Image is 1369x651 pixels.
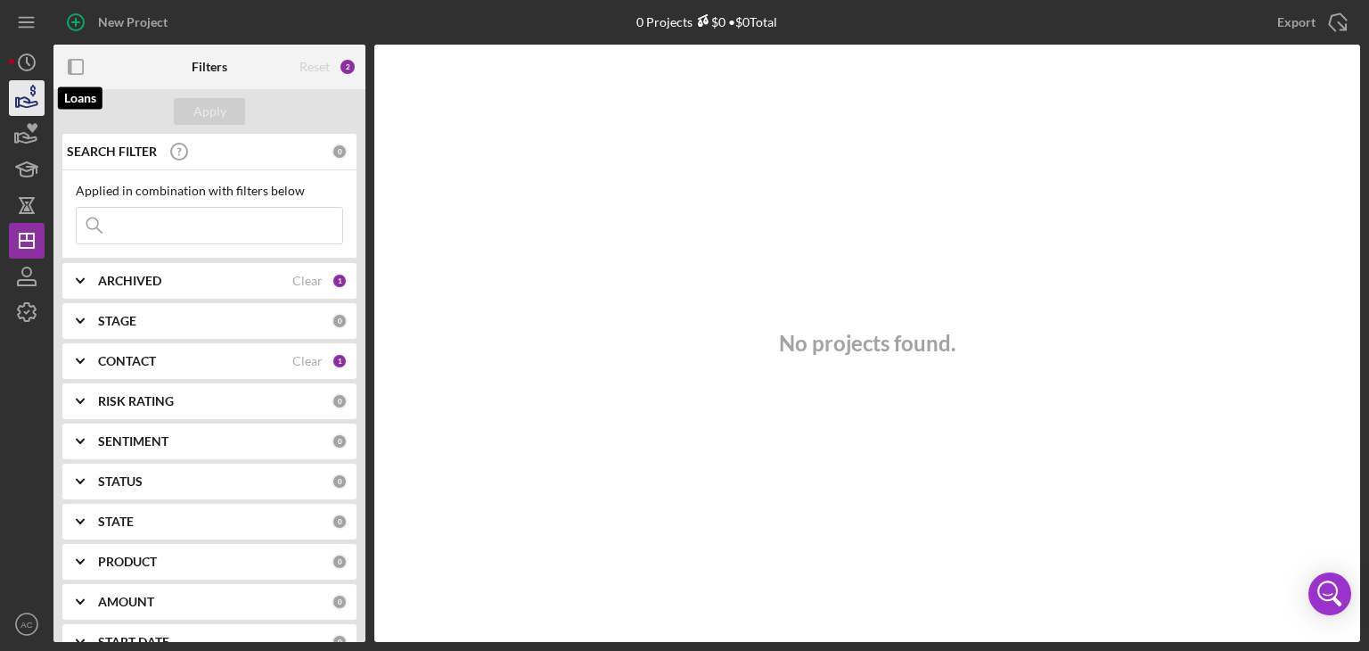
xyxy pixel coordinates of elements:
[192,60,227,74] b: Filters
[193,98,226,125] div: Apply
[332,514,348,530] div: 0
[332,273,348,289] div: 1
[332,433,348,449] div: 0
[1308,573,1351,615] div: Open Intercom Messenger
[98,354,156,368] b: CONTACT
[98,555,157,569] b: PRODUCT
[332,313,348,329] div: 0
[332,393,348,409] div: 0
[332,634,348,650] div: 0
[174,98,245,125] button: Apply
[98,595,154,609] b: AMOUNT
[1259,4,1360,40] button: Export
[299,60,330,74] div: Reset
[98,434,168,449] b: SENTIMENT
[339,58,357,76] div: 2
[76,184,343,198] div: Applied in combination with filters below
[332,554,348,570] div: 0
[98,274,161,288] b: ARCHIVED
[67,144,157,159] b: SEARCH FILTER
[693,14,725,29] div: $0
[779,331,955,356] h3: No projects found.
[98,4,168,40] div: New Project
[9,606,45,642] button: AC
[1277,4,1316,40] div: Export
[636,14,777,29] div: 0 Projects • $0 Total
[98,314,136,328] b: STAGE
[98,394,174,408] b: RISK RATING
[292,274,323,288] div: Clear
[20,620,32,630] text: AC
[53,4,185,40] button: New Project
[98,635,169,649] b: START DATE
[98,474,143,489] b: STATUS
[332,353,348,369] div: 1
[292,354,323,368] div: Clear
[332,144,348,160] div: 0
[98,515,134,529] b: STATE
[332,594,348,610] div: 0
[332,474,348,490] div: 0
